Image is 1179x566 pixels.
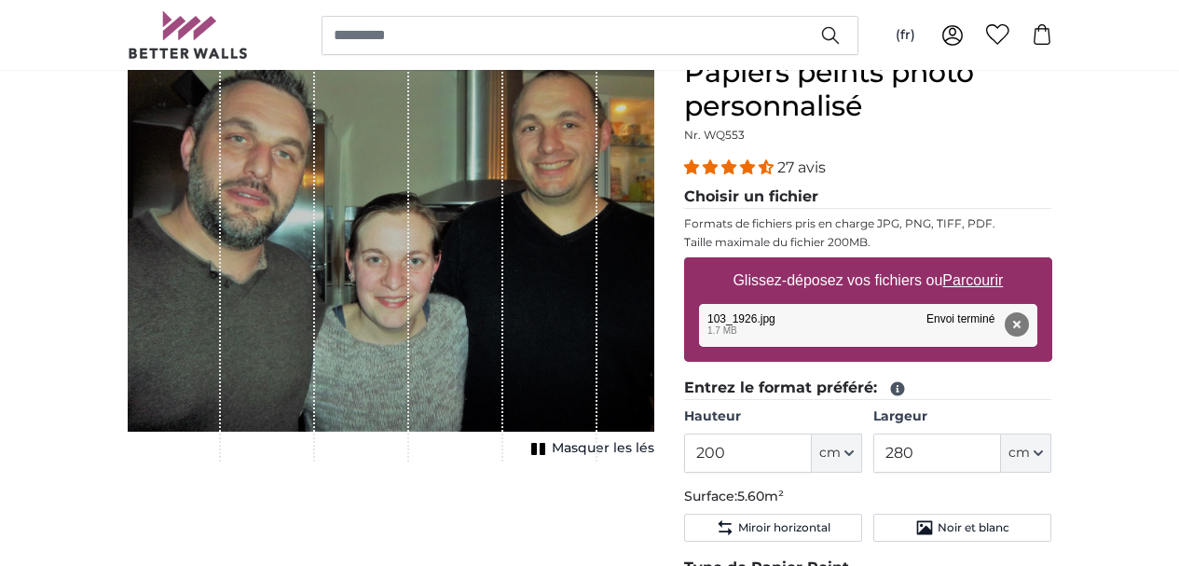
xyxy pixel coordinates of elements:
[684,488,1052,506] p: Surface:
[128,56,654,462] div: 1 of 1
[684,159,777,176] span: 4.41 stars
[725,262,1010,299] label: Glissez-déposez vos fichiers ou
[942,272,1003,288] u: Parcourir
[684,128,745,142] span: Nr. WQ553
[1001,434,1051,473] button: cm
[812,434,862,473] button: cm
[684,377,1052,400] legend: Entrez le format préféré:
[128,11,249,59] img: Betterwalls
[777,159,826,176] span: 27 avis
[684,407,862,426] label: Hauteur
[684,186,1052,209] legend: Choisir un fichier
[738,520,830,535] span: Miroir horizontal
[873,407,1051,426] label: Largeur
[1008,444,1030,462] span: cm
[684,216,1052,231] p: Formats de fichiers pris en charge JPG, PNG, TIFF, PDF.
[737,488,784,504] span: 5.60m²
[684,514,862,542] button: Miroir horizontal
[819,444,841,462] span: cm
[684,235,1052,250] p: Taille maximale du fichier 200MB.
[684,56,1052,123] h1: Papiers peints photo personnalisé
[938,520,1009,535] span: Noir et blanc
[881,19,930,52] button: (fr)
[873,514,1051,542] button: Noir et blanc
